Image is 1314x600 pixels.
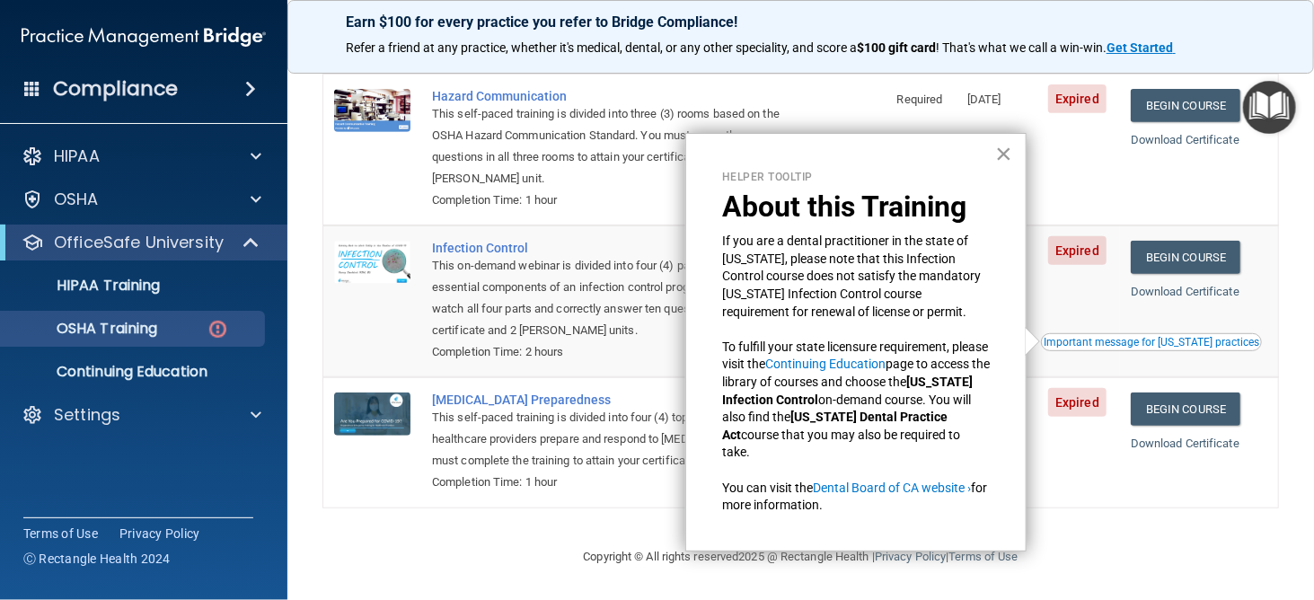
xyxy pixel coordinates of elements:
[1048,84,1107,113] span: Expired
[722,190,990,224] p: About this Training
[1131,89,1240,122] a: Begin Course
[897,93,943,106] span: Required
[875,550,946,563] a: Privacy Policy
[813,481,971,495] a: Dental Board of CA website ›
[53,76,178,101] h4: Compliance
[936,40,1107,55] span: ! That's what we call a win-win.
[12,277,160,295] p: HIPAA Training
[12,320,157,338] p: OSHA Training
[967,93,1001,106] span: [DATE]
[346,40,857,55] span: Refer a friend at any practice, whether it's medical, dental, or any other speciality, and score a
[948,550,1018,563] a: Terms of Use
[1041,333,1262,351] button: Read this if you are a dental practitioner in the state of CA
[1131,241,1240,274] a: Begin Course
[995,139,1012,168] button: Close
[473,528,1129,586] div: Copyright © All rights reserved 2025 @ Rectangle Health | |
[346,13,1256,31] p: Earn $100 for every practice you refer to Bridge Compliance!
[722,357,992,389] span: page to access the library of courses and choose the
[722,410,950,442] strong: [US_STATE] Dental Practice Act
[54,146,100,167] p: HIPAA
[54,404,120,426] p: Settings
[23,550,171,568] span: Ⓒ Rectangle Health 2024
[722,170,990,185] p: Helper Tooltip
[1131,133,1239,146] a: Download Certificate
[207,318,229,340] img: danger-circle.6113f641.png
[722,481,813,495] span: You can visit the
[22,19,266,55] img: PMB logo
[1243,81,1296,134] button: Open Resource Center
[432,407,797,472] div: This self-paced training is divided into four (4) topics to help healthcare providers prepare and...
[722,428,963,460] span: course that you may also be required to take.
[1107,40,1173,55] strong: Get Started
[12,363,257,381] p: Continuing Education
[432,190,797,211] div: Completion Time: 1 hour
[765,357,886,371] a: Continuing Education
[857,40,936,55] strong: $100 gift card
[432,341,797,363] div: Completion Time: 2 hours
[722,393,974,425] span: on-demand course. You will also find the
[432,472,797,493] div: Completion Time: 1 hour
[722,233,990,321] p: If you are a dental practitioner in the state of [US_STATE], please note that this Infection Cont...
[432,103,797,190] div: This self-paced training is divided into three (3) rooms based on the OSHA Hazard Communication S...
[119,525,200,543] a: Privacy Policy
[722,340,991,372] span: To fulfill your state licensure requirement, please visit the
[1044,337,1259,348] div: Important message for [US_STATE] practices
[1131,393,1240,426] a: Begin Course
[54,189,99,210] p: OSHA
[1131,285,1239,298] a: Download Certificate
[722,375,975,407] strong: [US_STATE] Infection Control
[432,241,797,255] div: Infection Control
[432,255,797,341] div: This on-demand webinar is divided into four (4) parts based on the essential components of an inf...
[432,89,797,103] div: Hazard Communication
[1131,437,1239,450] a: Download Certificate
[1048,236,1107,265] span: Expired
[54,232,224,253] p: OfficeSafe University
[1048,388,1107,417] span: Expired
[23,525,98,543] a: Terms of Use
[432,393,797,407] div: [MEDICAL_DATA] Preparedness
